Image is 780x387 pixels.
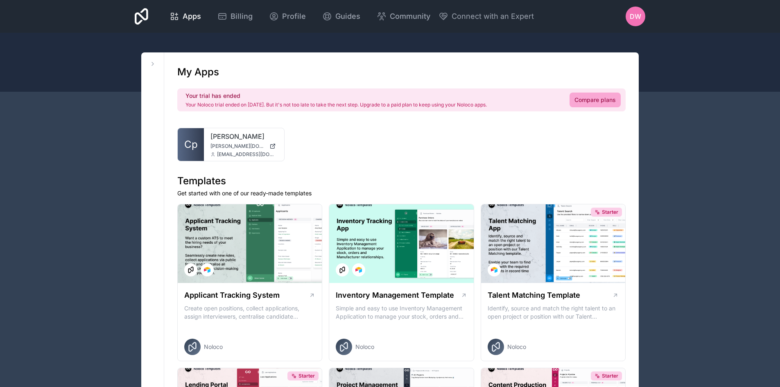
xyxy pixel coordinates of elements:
[204,267,210,273] img: Airtable Logo
[262,7,312,25] a: Profile
[184,138,198,151] span: Cp
[217,151,278,158] span: [EMAIL_ADDRESS][DOMAIN_NAME]
[210,143,278,149] a: [PERSON_NAME][DOMAIN_NAME]
[355,267,362,273] img: Airtable Logo
[488,304,619,321] p: Identify, source and match the right talent to an open project or position with our Talent Matchi...
[491,267,497,273] img: Airtable Logo
[204,343,223,351] span: Noloco
[298,373,315,379] span: Starter
[355,343,374,351] span: Noloco
[488,290,580,301] h1: Talent Matching Template
[231,11,253,22] span: Billing
[210,143,266,149] span: [PERSON_NAME][DOMAIN_NAME]
[390,11,430,22] span: Community
[439,11,534,22] button: Connect with an Expert
[210,131,278,141] a: [PERSON_NAME]
[185,102,487,108] p: Your Noloco trial ended on [DATE]. But it's not too late to take the next step. Upgrade to a paid...
[163,7,208,25] a: Apps
[183,11,201,22] span: Apps
[177,189,626,197] p: Get started with one of our ready-made templates
[336,304,467,321] p: Simple and easy to use Inventory Management Application to manage your stock, orders and Manufact...
[184,290,280,301] h1: Applicant Tracking System
[570,93,621,107] a: Compare plans
[336,290,454,301] h1: Inventory Management Template
[184,304,315,321] p: Create open positions, collect applications, assign interviewers, centralise candidate feedback a...
[185,92,487,100] h2: Your trial has ended
[178,128,204,161] a: Cp
[602,209,618,215] span: Starter
[177,66,219,79] h1: My Apps
[507,343,526,351] span: Noloco
[316,7,367,25] a: Guides
[211,7,259,25] a: Billing
[452,11,534,22] span: Connect with an Expert
[602,373,618,379] span: Starter
[177,174,626,188] h1: Templates
[335,11,360,22] span: Guides
[630,11,641,21] span: DW
[370,7,437,25] a: Community
[282,11,306,22] span: Profile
